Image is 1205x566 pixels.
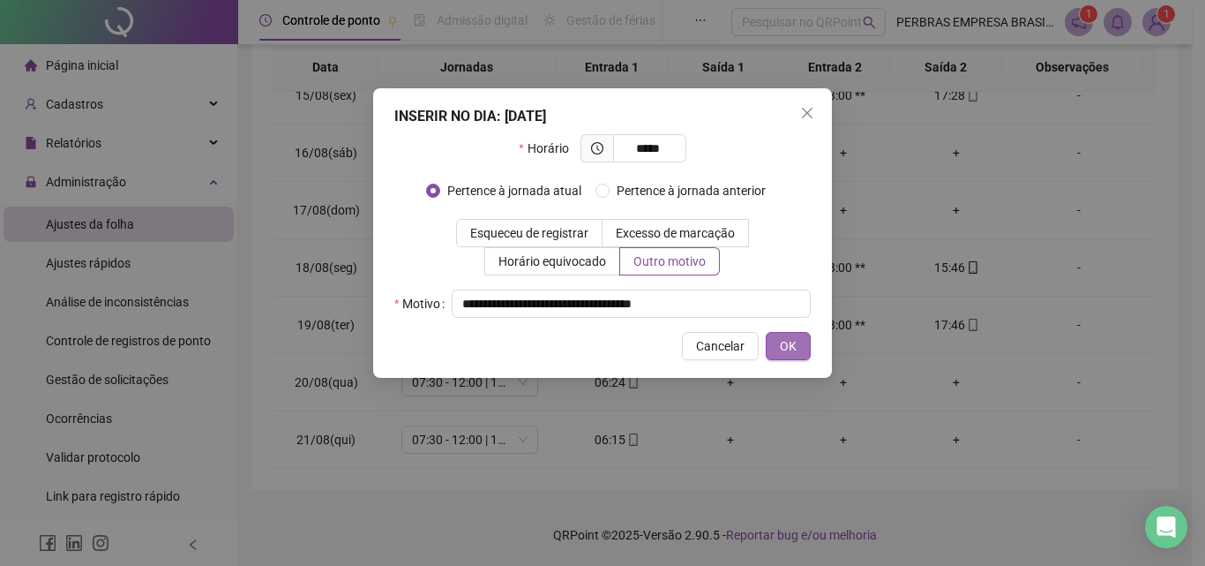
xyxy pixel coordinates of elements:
span: Excesso de marcação [616,226,735,240]
label: Horário [519,134,580,162]
span: Horário equivocado [498,254,606,268]
span: Outro motivo [633,254,706,268]
div: INSERIR NO DIA : [DATE] [394,106,811,127]
span: Esqueceu de registrar [470,226,588,240]
span: Cancelar [696,336,745,356]
div: Open Intercom Messenger [1145,506,1187,548]
button: Cancelar [682,332,759,360]
span: clock-circle [591,142,603,155]
span: Pertence à jornada atual [440,181,588,200]
span: Pertence à jornada anterior [610,181,773,200]
span: close [800,106,814,120]
span: OK [780,336,797,356]
label: Motivo [394,290,452,318]
button: Close [793,99,821,127]
button: OK [766,332,811,360]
